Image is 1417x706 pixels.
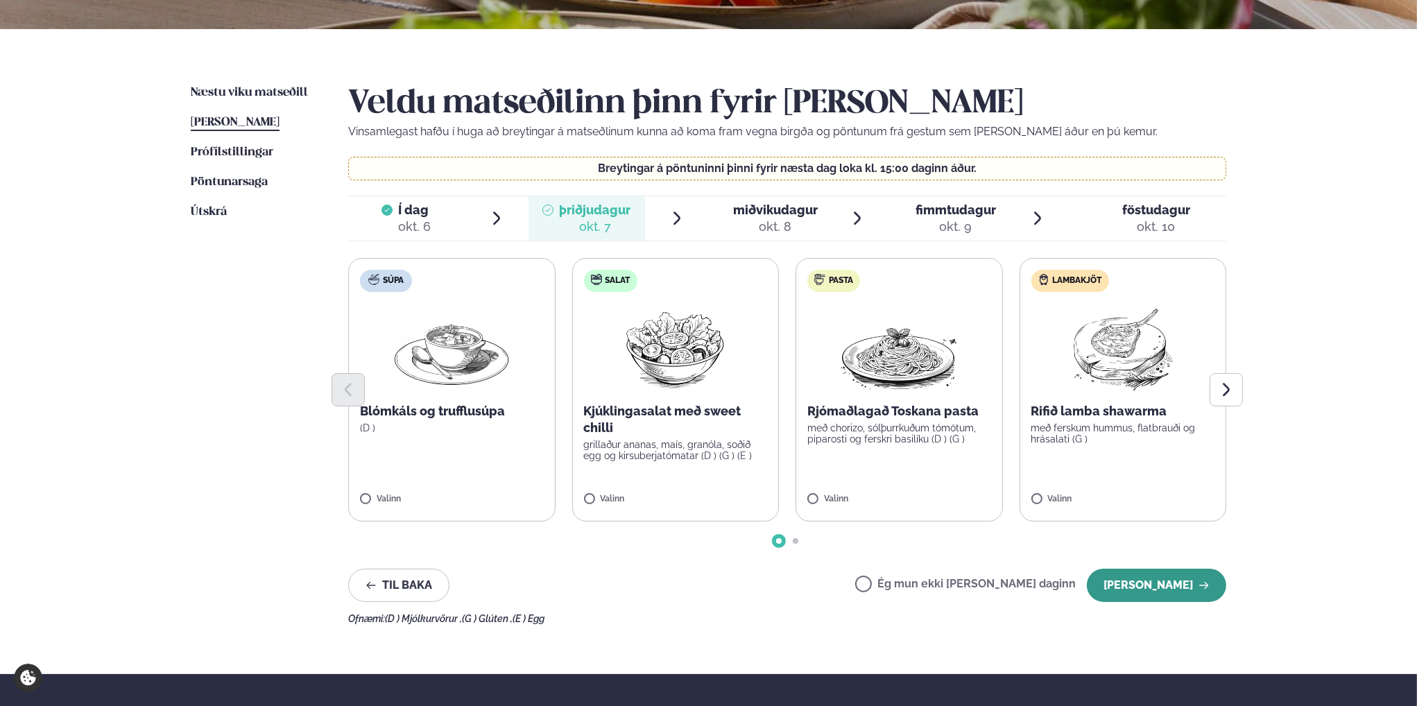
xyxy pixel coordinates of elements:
img: Spagetti.png [838,303,960,392]
span: Næstu viku matseðill [191,87,308,98]
h2: Veldu matseðilinn þinn fyrir [PERSON_NAME] [348,85,1226,123]
img: soup.svg [368,274,379,285]
span: Súpa [383,275,404,286]
p: (D ) [360,422,544,433]
img: pasta.svg [814,274,825,285]
div: okt. 9 [916,218,996,235]
p: Vinsamlegast hafðu í huga að breytingar á matseðlinum kunna að koma fram vegna birgða og pöntunum... [348,123,1226,140]
img: Soup.png [390,303,513,392]
p: Kjúklingasalat með sweet chilli [584,403,768,436]
p: Rifið lamba shawarma [1031,403,1215,420]
span: Salat [606,275,630,286]
span: (E ) Egg [513,613,544,624]
span: (D ) Mjólkurvörur , [385,613,462,624]
div: okt. 10 [1122,218,1190,235]
p: Blómkáls og trufflusúpa [360,403,544,420]
p: Rjómaðlagað Toskana pasta [807,403,991,420]
span: Go to slide 1 [776,538,782,544]
span: miðvikudagur [733,203,818,217]
button: Previous slide [332,373,365,406]
span: Í dag [398,202,431,218]
p: Breytingar á pöntuninni þinni fyrir næsta dag loka kl. 15:00 daginn áður. [363,163,1212,174]
img: Lamb-Meat.png [1061,303,1184,392]
p: með chorizo, sólþurrkuðum tómötum, piparosti og ferskri basilíku (D ) (G ) [807,422,991,445]
span: Prófílstillingar [191,146,273,158]
p: með ferskum hummus, flatbrauði og hrásalati (G ) [1031,422,1215,445]
button: [PERSON_NAME] [1087,569,1226,602]
a: Pöntunarsaga [191,174,268,191]
span: (G ) Glúten , [462,613,513,624]
a: Útskrá [191,204,227,221]
a: Cookie settings [14,664,42,692]
span: Lambakjöt [1053,275,1102,286]
span: föstudagur [1122,203,1190,217]
span: Útskrá [191,206,227,218]
a: Prófílstillingar [191,144,273,161]
span: Pasta [829,275,853,286]
div: okt. 7 [559,218,630,235]
a: Næstu viku matseðill [191,85,308,101]
span: Pöntunarsaga [191,176,268,188]
div: Ofnæmi: [348,613,1226,624]
span: Go to slide 2 [793,538,798,544]
a: [PERSON_NAME] [191,114,280,131]
div: okt. 8 [733,218,818,235]
p: grillaður ananas, maís, granóla, soðið egg og kirsuberjatómatar (D ) (G ) (E ) [584,439,768,461]
img: salad.svg [591,274,602,285]
button: Til baka [348,569,449,602]
img: Lamb.svg [1038,274,1049,285]
img: Salad.png [614,303,737,392]
div: okt. 6 [398,218,431,235]
span: fimmtudagur [916,203,996,217]
button: Next slide [1210,373,1243,406]
span: þriðjudagur [559,203,630,217]
span: [PERSON_NAME] [191,117,280,128]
